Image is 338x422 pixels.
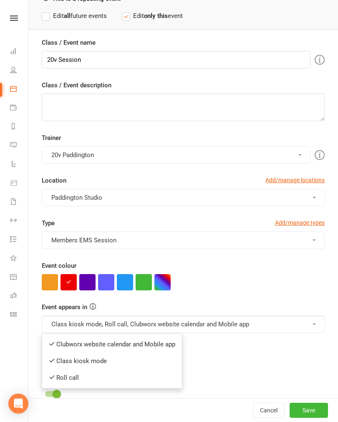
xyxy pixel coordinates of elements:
label: Trainer [42,133,61,143]
button: Members EMS Session [42,231,325,249]
strong: only this [144,12,168,20]
a: What's New [10,249,29,268]
a: Payments [10,99,29,118]
a: Dashboard [10,43,29,61]
label: Edit event [122,11,183,21]
input: Enter event name [42,51,310,69]
button: Save [290,403,328,418]
strong: all [64,12,71,20]
label: Event colour [42,261,76,271]
span: Paddington Studio [51,194,102,201]
a: Class kiosk mode [42,353,182,369]
div: Open Intercom Messenger [8,394,28,414]
label: Event appears in [42,302,87,312]
button: Paddington Studio [42,189,325,206]
a: Add/manage locations [265,175,325,185]
a: General attendance kiosk mode [10,268,29,287]
label: Type [42,218,55,228]
button: Cancel [253,403,285,418]
a: Reports [10,118,29,137]
label: Location [42,175,66,186]
a: Roll call kiosk mode [10,287,29,306]
button: Class kiosk mode, Roll call, Clubworx website calendar and Mobile app [42,315,325,333]
a: Class kiosk mode [10,306,29,325]
label: Class / Event name [42,38,96,48]
a: Product Sales [10,174,29,193]
label: Edit future events [42,11,107,21]
a: Clubworx website calendar and Mobile app [42,336,182,353]
a: Add/manage types [275,218,325,227]
label: Class / Event description [42,80,111,90]
a: People [10,61,29,80]
button: 20v Paddington [42,146,310,164]
a: Roll call [42,369,182,386]
a: Calendar [10,80,29,99]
